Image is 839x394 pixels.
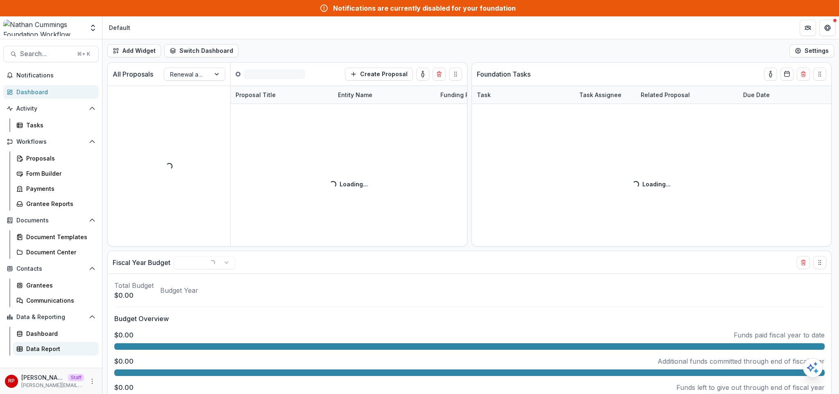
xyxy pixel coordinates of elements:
[449,68,462,81] button: Drag
[3,69,99,82] button: Notifications
[87,376,97,386] button: More
[800,20,816,36] button: Partners
[813,68,826,81] button: Drag
[13,245,99,259] a: Document Center
[26,344,92,353] div: Data Report
[13,118,99,132] a: Tasks
[13,167,99,180] a: Form Builder
[106,22,134,34] nav: breadcrumb
[16,88,92,96] div: Dashboard
[16,72,95,79] span: Notifications
[21,382,84,389] p: [PERSON_NAME][EMAIL_ADDRESS][DOMAIN_NAME]
[109,23,130,32] div: Default
[26,329,92,338] div: Dashboard
[26,296,92,305] div: Communications
[477,69,531,79] p: Foundation Tasks
[813,256,826,269] button: Drag
[16,265,86,272] span: Contacts
[3,214,99,227] button: Open Documents
[3,102,99,115] button: Open Activity
[26,281,92,290] div: Grantees
[26,199,92,208] div: Grantee Reports
[3,20,84,36] img: Nathan Cummings Foundation Workflow Sandbox logo
[16,138,86,145] span: Workflows
[16,314,86,321] span: Data & Reporting
[789,44,834,57] button: Settings
[658,356,825,366] p: Additional funds committed through end of fiscal year
[780,68,794,81] button: Calendar
[26,121,92,129] div: Tasks
[26,248,92,256] div: Document Center
[734,330,825,340] p: Funds paid fiscal year to date
[114,383,134,392] p: $0.00
[13,279,99,292] a: Grantees
[87,20,99,36] button: Open entity switcher
[416,68,429,81] button: toggle-assigned-to-me
[797,68,810,81] button: Delete card
[13,230,99,244] a: Document Templates
[676,383,825,392] p: Funds left to give out through end of fiscal year
[13,182,99,195] a: Payments
[26,169,92,178] div: Form Builder
[114,356,134,366] p: $0.00
[26,154,92,163] div: Proposals
[114,290,154,300] p: $0.00
[113,258,170,267] p: Fiscal Year Budget
[113,69,153,79] p: All Proposals
[3,135,99,148] button: Open Workflows
[75,50,92,59] div: ⌘ + K
[3,85,99,99] a: Dashboard
[21,373,65,382] p: [PERSON_NAME]
[16,217,86,224] span: Documents
[13,152,99,165] a: Proposals
[114,314,825,324] p: Budget Overview
[13,197,99,211] a: Grantee Reports
[433,68,446,81] button: Delete card
[803,358,823,378] button: Open AI Assistant
[13,327,99,340] a: Dashboard
[3,310,99,324] button: Open Data & Reporting
[164,44,238,57] button: Switch Dashboard
[819,20,836,36] button: Get Help
[3,46,99,62] button: Search...
[16,105,86,112] span: Activity
[8,378,15,384] div: Ruthwick Pathireddy
[20,50,72,58] span: Search...
[26,233,92,241] div: Document Templates
[114,281,154,290] p: Total Budget
[114,330,134,340] p: $0.00
[764,68,777,81] button: toggle-assigned-to-me
[107,44,161,57] button: Add Widget
[26,184,92,193] div: Payments
[13,342,99,356] a: Data Report
[333,3,516,13] div: Notifications are currently disabled for your foundation
[3,262,99,275] button: Open Contacts
[13,294,99,307] a: Communications
[345,68,413,81] button: Create Proposal
[68,374,84,381] p: Staff
[160,285,198,295] p: Budget Year
[797,256,810,269] button: Delete card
